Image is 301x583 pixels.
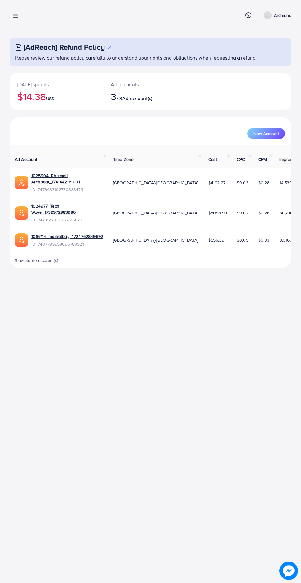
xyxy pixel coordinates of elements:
[15,54,287,61] p: Please review our refund policy carefully to understand your rights and obligations when requesti...
[31,186,103,192] span: ID: 7479437102770323473
[258,156,267,162] span: CPM
[15,156,37,162] span: Ad Account
[17,81,96,88] p: [DATE] spends
[113,210,198,216] span: [GEOGRAPHIC_DATA]/[GEOGRAPHIC_DATA]
[279,210,301,216] span: 30,790,567
[279,156,301,162] span: Impression
[111,81,166,88] p: Ad accounts
[17,91,96,102] h2: $14.38
[113,237,198,243] span: [GEOGRAPHIC_DATA]/[GEOGRAPHIC_DATA]
[31,241,103,247] span: ID: 7407799958096789521
[261,11,291,19] a: Archians
[279,180,299,186] span: 14,530,179
[31,173,103,185] a: 1025904_Rhizmall Archbeat_1741442161001
[237,237,248,243] span: $0.05
[113,180,198,186] span: [GEOGRAPHIC_DATA]/[GEOGRAPHIC_DATA]
[258,237,270,243] span: $0.33
[15,233,28,247] img: ic-ads-acc.e4c84228.svg
[208,180,225,186] span: $4192.27
[208,210,227,216] span: $8098.99
[31,217,103,223] span: ID: 7473127036257615873
[31,203,103,216] a: 1024977_Tech Wave_1739972983986
[237,156,245,162] span: CPC
[258,210,270,216] span: $0.26
[46,95,55,102] span: USD
[279,237,298,243] span: 3,016,372
[24,43,105,52] h3: [AdReach] Refund Policy
[274,12,291,19] p: Archians
[247,128,285,139] button: New Account
[258,180,270,186] span: $0.28
[15,176,28,189] img: ic-ads-acc.e4c84228.svg
[208,156,217,162] span: Cost
[111,91,166,102] h2: / 3
[253,131,279,136] span: New Account
[122,95,152,102] span: Ad account(s)
[113,156,134,162] span: Time Zone
[15,206,28,220] img: ic-ads-acc.e4c84228.svg
[111,89,116,103] span: 3
[208,237,224,243] span: $556.39
[237,180,248,186] span: $0.03
[31,233,103,239] a: 1016714_marketbay_1724762849692
[279,562,298,580] img: image
[15,257,59,263] span: 3 available account(s)
[237,210,248,216] span: $0.02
